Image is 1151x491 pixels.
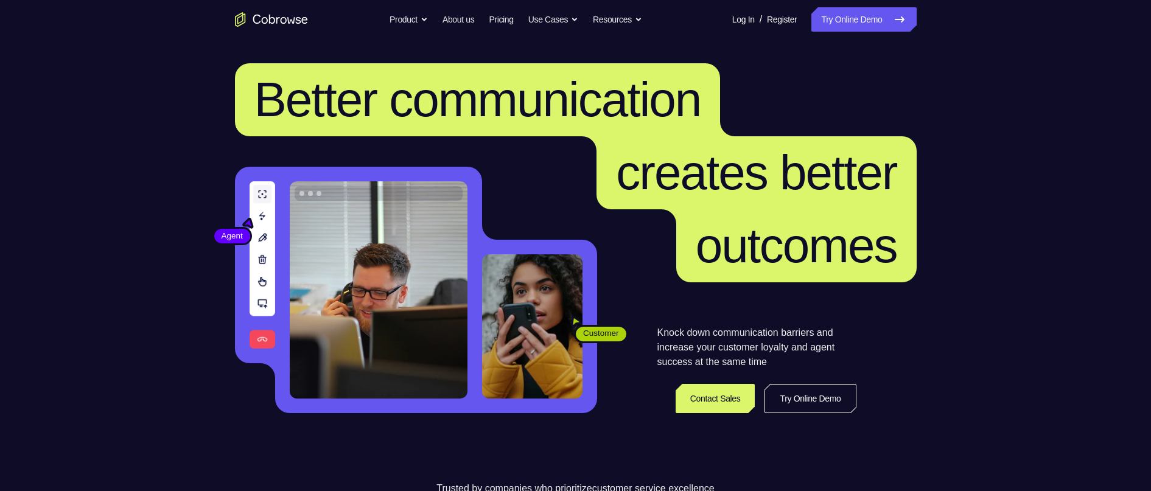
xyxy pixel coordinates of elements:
a: Try Online Demo [764,384,856,413]
a: Log In [732,7,755,32]
img: A customer support agent talking on the phone [290,181,467,399]
a: Try Online Demo [811,7,916,32]
span: / [760,12,762,27]
button: Product [390,7,428,32]
a: Register [767,7,797,32]
span: outcomes [696,218,897,273]
button: Resources [593,7,642,32]
a: Contact Sales [676,384,755,413]
span: Better communication [254,72,701,127]
a: Pricing [489,7,513,32]
img: A customer holding their phone [482,254,582,399]
a: About us [443,7,474,32]
a: Go to the home page [235,12,308,27]
p: Knock down communication barriers and increase your customer loyalty and agent success at the sam... [657,326,856,369]
button: Use Cases [528,7,578,32]
span: creates better [616,145,897,200]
